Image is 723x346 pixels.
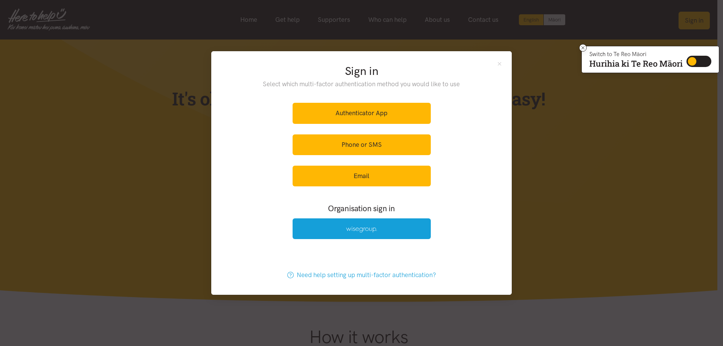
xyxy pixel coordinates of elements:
img: Wise Group [346,226,377,233]
a: Email [293,166,431,186]
button: Close [496,60,503,67]
a: Need help setting up multi-factor authentication? [279,265,444,285]
p: Select which multi-factor authentication method you would like to use [248,79,476,89]
p: Switch to Te Reo Māori [589,52,683,56]
a: Authenticator App [293,103,431,123]
p: Hurihia ki Te Reo Māori [589,60,683,67]
h3: Organisation sign in [272,203,451,214]
h2: Sign in [248,63,476,79]
a: Phone or SMS [293,134,431,155]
